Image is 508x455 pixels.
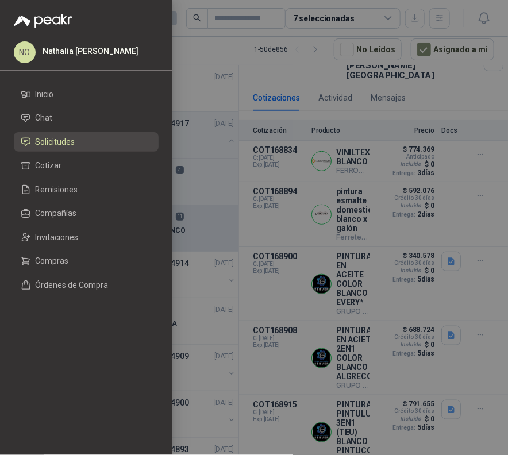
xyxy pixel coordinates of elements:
[14,275,159,295] a: Órdenes de Compra
[36,280,109,290] span: Órdenes de Compra
[14,14,72,28] img: Logo peakr
[14,84,159,104] a: Inicio
[36,233,79,242] span: Invitaciones
[36,209,77,218] span: Compañías
[14,180,159,199] a: Remisiones
[14,132,159,152] a: Solicitudes
[36,161,62,170] span: Cotizar
[14,252,159,271] a: Compras
[14,227,159,247] a: Invitaciones
[36,256,69,265] span: Compras
[43,47,138,55] p: Nathalia [PERSON_NAME]
[14,109,159,128] a: Chat
[14,41,36,63] div: NO
[36,185,78,194] span: Remisiones
[36,113,53,122] span: Chat
[36,90,54,99] span: Inicio
[36,137,75,146] span: Solicitudes
[14,204,159,223] a: Compañías
[14,156,159,176] a: Cotizar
